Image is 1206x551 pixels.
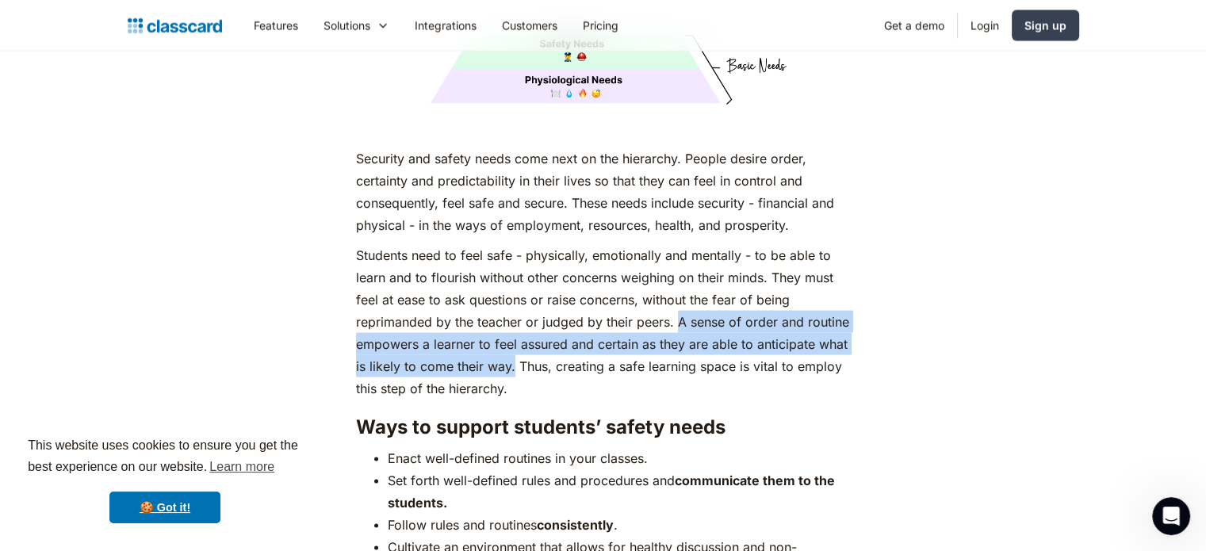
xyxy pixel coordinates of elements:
a: Integrations [402,7,489,43]
a: home [128,14,222,36]
a: Pricing [570,7,631,43]
li: Follow rules and routines . [388,513,850,535]
li: Enact well-defined routines in your classes. [388,446,850,469]
p: ‍ [356,117,850,139]
strong: communicate them to the students. [388,472,835,510]
a: Features [241,7,311,43]
p: Security and safety needs come next on the hierarchy. People desire order, certainty and predicta... [356,147,850,235]
iframe: Intercom live chat [1152,497,1190,535]
strong: consistently [537,516,614,532]
h3: Ways to support students’ safety needs [356,415,850,438]
div: cookieconsent [13,421,317,538]
div: Solutions [324,17,370,33]
a: Login [958,7,1012,43]
a: Get a demo [871,7,957,43]
p: Students need to feel safe - physically, emotionally and mentally - to be able to learn and to fl... [356,243,850,399]
span: This website uses cookies to ensure you get the best experience on our website. [28,436,302,479]
a: Sign up [1012,10,1079,40]
a: learn more about cookies [207,455,277,479]
a: dismiss cookie message [109,492,220,523]
a: Customers [489,7,570,43]
li: Set forth well-defined rules and procedures and [388,469,850,513]
div: Sign up [1024,17,1066,33]
div: Solutions [311,7,402,43]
